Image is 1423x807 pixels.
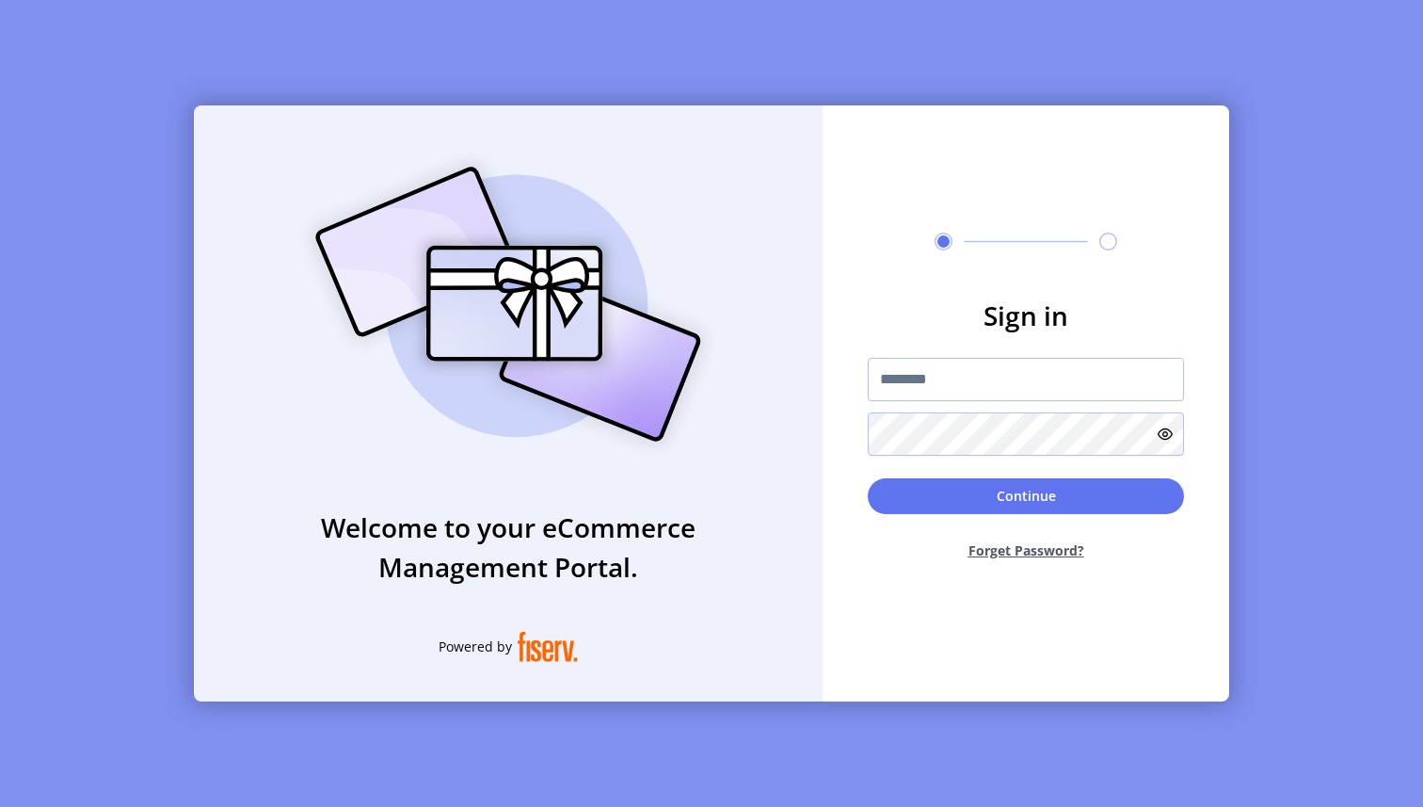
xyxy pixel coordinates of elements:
button: Forget Password? [868,525,1184,575]
h3: Welcome to your eCommerce Management Portal. [194,508,823,587]
img: card_Illustration.svg [287,146,729,462]
h3: Sign in [868,296,1184,335]
button: Continue [868,478,1184,514]
span: Powered by [439,637,512,656]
